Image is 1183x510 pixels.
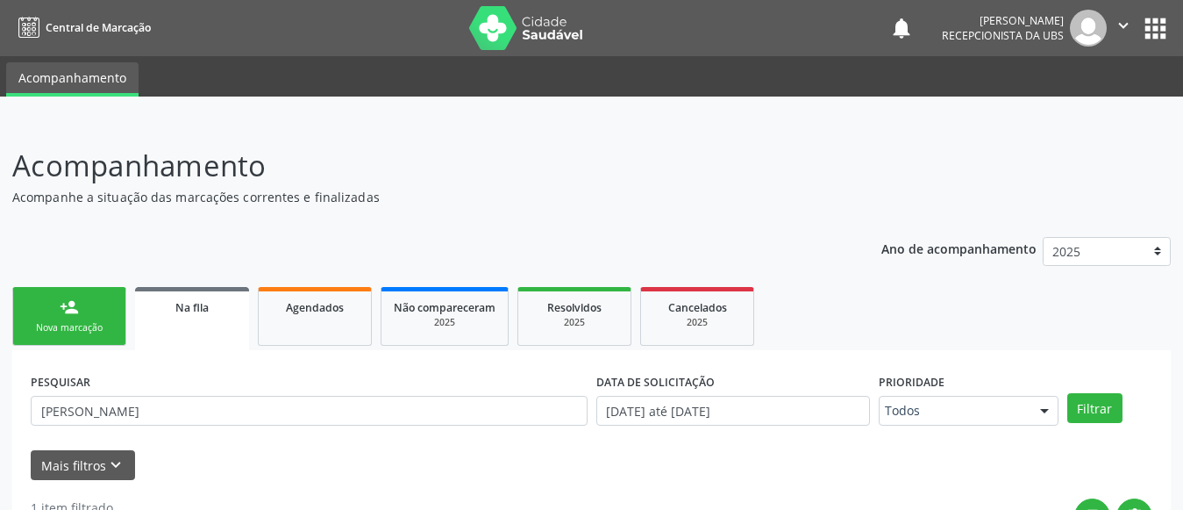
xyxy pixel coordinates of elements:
[1140,13,1171,44] button: apps
[889,16,914,40] button: notifications
[394,300,495,315] span: Não compareceram
[31,450,135,481] button: Mais filtroskeyboard_arrow_down
[31,369,90,396] label: PESQUISAR
[547,300,602,315] span: Resolvidos
[12,188,823,206] p: Acompanhe a situação das marcações correntes e finalizadas
[46,20,151,35] span: Central de Marcação
[653,316,741,329] div: 2025
[1067,393,1122,423] button: Filtrar
[175,300,209,315] span: Na fila
[6,62,139,97] a: Acompanhamento
[596,396,870,426] input: Selecione um intervalo
[881,237,1037,259] p: Ano de acompanhamento
[1114,16,1133,35] i: 
[394,316,495,329] div: 2025
[942,13,1064,28] div: [PERSON_NAME]
[668,300,727,315] span: Cancelados
[286,300,344,315] span: Agendados
[106,456,125,475] i: keyboard_arrow_down
[1070,10,1107,47] img: img
[596,369,715,396] label: DATA DE SOLICITAÇÃO
[31,396,588,426] input: Nome, CNS
[879,369,944,396] label: Prioridade
[12,13,151,42] a: Central de Marcação
[60,298,79,317] div: person_add
[1107,10,1140,47] button: 
[531,316,618,329] div: 2025
[25,321,113,334] div: Nova marcação
[12,144,823,188] p: Acompanhamento
[885,402,1023,420] span: Todos
[942,28,1064,43] span: Recepcionista da UBS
